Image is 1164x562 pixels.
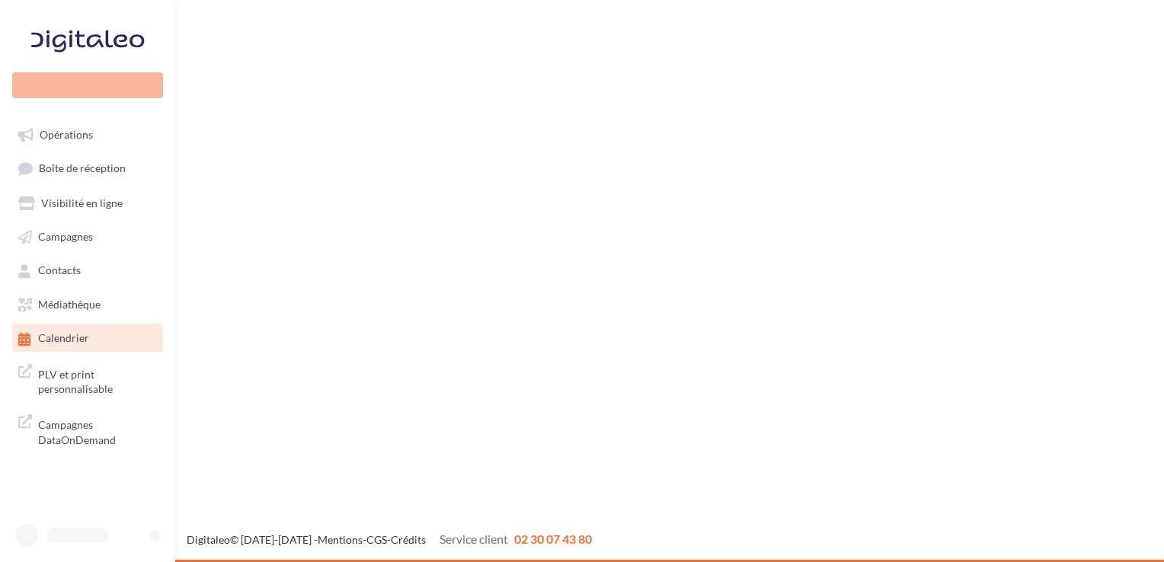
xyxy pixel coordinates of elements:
[39,162,126,175] span: Boîte de réception
[38,230,93,243] span: Campagnes
[38,298,101,311] span: Médiathèque
[38,364,157,397] span: PLV et print personnalisable
[9,290,166,318] a: Médiathèque
[38,332,89,345] span: Calendrier
[366,533,387,546] a: CGS
[38,414,157,447] span: Campagnes DataOnDemand
[9,120,166,148] a: Opérations
[514,532,592,546] span: 02 30 07 43 80
[12,72,163,98] div: Nouvelle campagne
[187,533,592,546] span: © [DATE]-[DATE] - - -
[391,533,426,546] a: Crédits
[9,408,166,453] a: Campagnes DataOnDemand
[40,128,93,141] span: Opérations
[187,533,230,546] a: Digitaleo
[38,264,81,277] span: Contacts
[41,196,123,209] span: Visibilité en ligne
[9,222,166,250] a: Campagnes
[9,324,166,351] a: Calendrier
[440,532,508,546] span: Service client
[9,189,166,216] a: Visibilité en ligne
[9,256,166,283] a: Contacts
[9,154,166,182] a: Boîte de réception
[318,533,363,546] a: Mentions
[9,358,166,403] a: PLV et print personnalisable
